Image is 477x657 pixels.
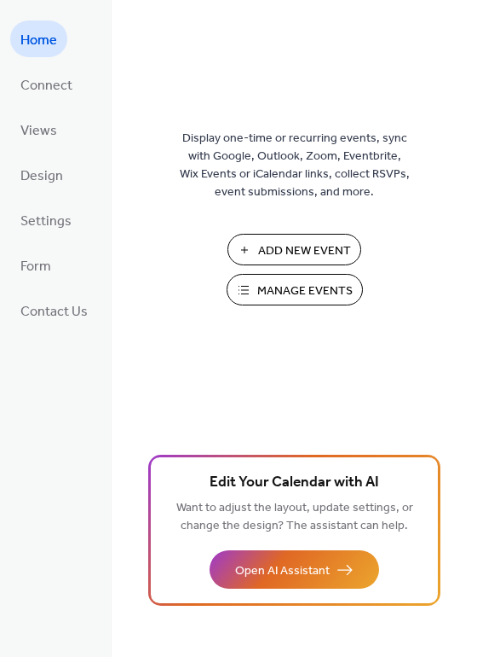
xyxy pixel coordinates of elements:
button: Open AI Assistant [210,550,379,589]
a: Design [10,156,73,193]
a: Home [10,20,67,57]
span: Manage Events [257,282,353,300]
span: Edit Your Calendar with AI [210,471,379,495]
a: Connect [10,66,83,102]
button: Manage Events [227,274,363,305]
a: Contact Us [10,292,98,328]
span: Settings [20,208,72,235]
a: Form [10,247,61,283]
a: Settings [10,201,82,238]
span: Form [20,253,51,280]
span: Want to adjust the layout, update settings, or change the design? The assistant can help. [176,497,413,538]
button: Add New Event [227,234,361,265]
span: Home [20,27,57,54]
span: Contact Us [20,299,88,325]
span: Display one-time or recurring events, sync with Google, Outlook, Zoom, Eventbrite, Wix Events or ... [180,130,410,201]
span: Add New Event [258,242,351,260]
span: Connect [20,73,72,99]
span: Design [20,163,63,189]
span: Open AI Assistant [235,562,330,580]
span: Views [20,118,57,144]
a: Views [10,111,67,148]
